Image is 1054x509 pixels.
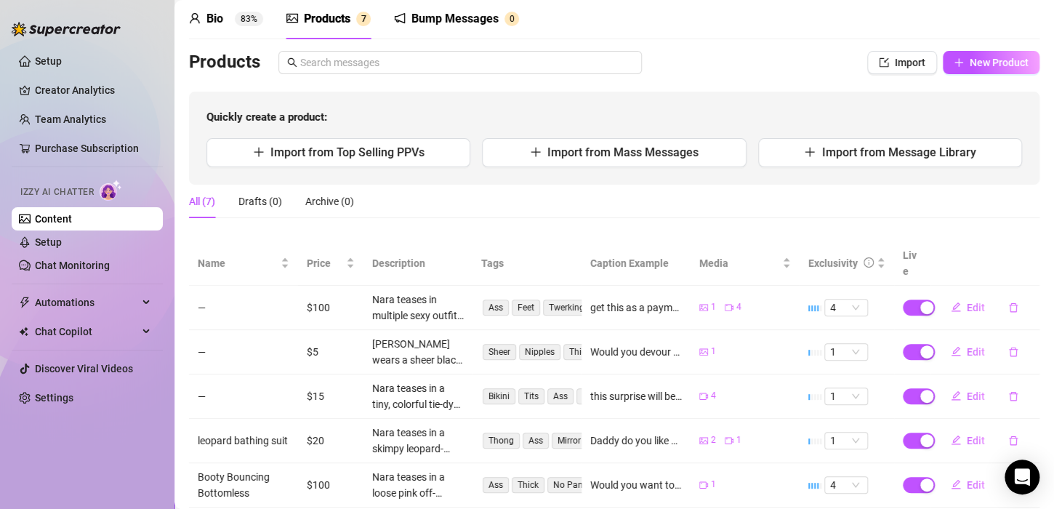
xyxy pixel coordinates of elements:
[951,479,961,489] span: edit
[198,255,278,271] span: Name
[298,241,363,286] th: Price
[189,51,260,74] h3: Products
[411,10,499,28] div: Bump Messages
[970,57,1029,68] span: New Product
[19,326,28,337] img: Chat Copilot
[189,419,298,463] td: leopard bathing suit
[997,429,1030,452] button: delete
[253,146,265,158] span: plus
[523,433,549,449] span: Ass
[711,389,716,403] span: 4
[298,330,363,374] td: $5
[298,463,363,508] td: $100
[590,477,682,493] div: Would you want to come slap this ass papi? Come play with me daddy! Do you like it baby? Do you l...
[997,296,1030,319] button: delete
[830,477,862,493] span: 4
[35,392,73,404] a: Settings
[691,241,800,286] th: Media
[504,12,519,26] sup: 0
[12,22,121,36] img: logo-BBDzfeDw.svg
[20,185,94,199] span: Izzy AI Chatter
[372,380,464,412] div: Nara teases in a tiny, colorful tie-dye bikini that barely contains her big, round tits and thick...
[235,12,263,26] sup: 83%
[830,433,862,449] span: 1
[939,340,997,364] button: Edit
[725,303,733,312] span: video-camera
[35,113,106,125] a: Team Analytics
[189,241,298,286] th: Name
[804,146,816,158] span: plus
[563,344,596,360] span: Thick
[372,425,464,457] div: Nara teases in a skimpy leopard-print thong bodysuit that clings to her curves, showing off her t...
[967,390,985,402] span: Edit
[939,385,997,408] button: Edit
[35,260,110,271] a: Chat Monitoring
[758,138,1022,167] button: Import from Message Library
[711,300,716,314] span: 1
[519,344,560,360] span: Nipples
[590,433,682,449] div: Daddy do you like what you see? Message me for me VIP exclusive content available just for you baby.
[305,193,354,209] div: Archive (0)
[808,255,858,271] div: Exclusivity
[483,344,516,360] span: Sheer
[997,340,1030,364] button: delete
[206,138,470,167] button: Import from Top Selling PPVs
[951,435,961,445] span: edit
[711,433,716,447] span: 2
[35,143,139,154] a: Purchase Subscription
[483,300,509,316] span: Ass
[590,300,682,316] div: get this as a payment first baby so we can start now🥵🥵🥵
[530,146,542,158] span: plus
[967,435,985,446] span: Edit
[189,463,298,508] td: Booty Bouncing Bottomless
[939,296,997,319] button: Edit
[699,392,708,401] span: video-camera
[830,300,862,316] span: 4
[298,419,363,463] td: $20
[967,302,985,313] span: Edit
[483,477,509,493] span: Ass
[951,346,961,356] span: edit
[206,10,223,28] div: Bio
[997,385,1030,408] button: delete
[552,433,614,449] span: Mirror Selfies
[394,12,406,24] span: notification
[711,345,716,358] span: 1
[699,436,708,445] span: picture
[189,374,298,419] td: —
[699,348,708,356] span: picture
[895,57,925,68] span: Import
[298,286,363,330] td: $100
[372,336,464,368] div: [PERSON_NAME] wears a sheer black bodysuit that clings to her curves, with her nipples clearly vi...
[864,257,874,268] span: info-circle
[1008,391,1018,401] span: delete
[954,57,964,68] span: plus
[189,286,298,330] td: —
[189,193,215,209] div: All (7)
[1008,347,1018,357] span: delete
[699,255,779,271] span: Media
[939,429,997,452] button: Edit
[287,57,297,68] span: search
[363,241,472,286] th: Description
[286,12,298,24] span: picture
[736,433,741,447] span: 1
[189,12,201,24] span: user
[590,344,682,360] div: Would you devour this yummy pink pussy? 🤭
[35,236,62,248] a: Setup
[967,346,985,358] span: Edit
[483,433,520,449] span: Thong
[307,255,343,271] span: Price
[35,320,138,343] span: Chat Copilot
[518,388,544,404] span: Tits
[206,111,327,124] strong: Quickly create a product:
[547,145,699,159] span: Import from Mass Messages
[372,469,464,501] div: Nara teases in a loose pink off-shoulder top, showing off her bare, thick ass from multiple angle...
[35,55,62,67] a: Setup
[372,292,464,324] div: Nara teases in multiple sexy outfits and poses — starting with close-ups of her soft soles and pa...
[951,390,961,401] span: edit
[943,51,1039,74] button: New Product
[304,10,350,28] div: Products
[35,79,151,102] a: Creator Analytics
[19,297,31,308] span: thunderbolt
